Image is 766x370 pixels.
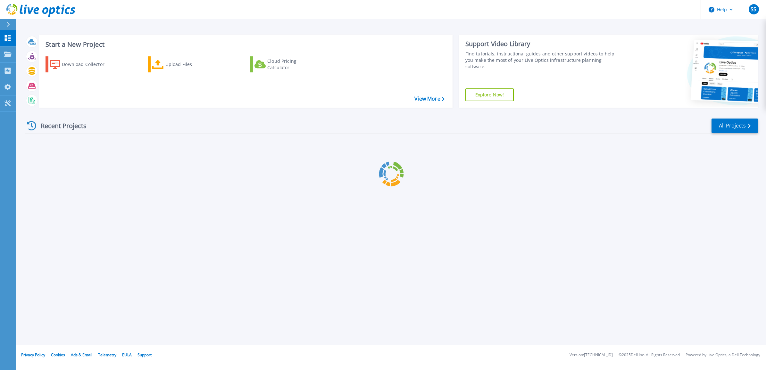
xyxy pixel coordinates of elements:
[570,353,613,357] li: Version: [TECHNICAL_ID]
[98,352,116,358] a: Telemetry
[465,40,620,48] div: Support Video Library
[46,41,444,48] h3: Start a New Project
[267,58,319,71] div: Cloud Pricing Calculator
[25,118,95,134] div: Recent Projects
[712,119,758,133] a: All Projects
[122,352,132,358] a: EULA
[465,51,620,70] div: Find tutorials, instructional guides and other support videos to help you make the most of your L...
[250,56,321,72] a: Cloud Pricing Calculator
[414,96,444,102] a: View More
[21,352,45,358] a: Privacy Policy
[148,56,219,72] a: Upload Files
[165,58,217,71] div: Upload Files
[619,353,680,357] li: © 2025 Dell Inc. All Rights Reserved
[46,56,117,72] a: Download Collector
[751,7,756,12] span: SS
[62,58,113,71] div: Download Collector
[465,88,514,101] a: Explore Now!
[51,352,65,358] a: Cookies
[71,352,92,358] a: Ads & Email
[137,352,152,358] a: Support
[686,353,760,357] li: Powered by Live Optics, a Dell Technology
